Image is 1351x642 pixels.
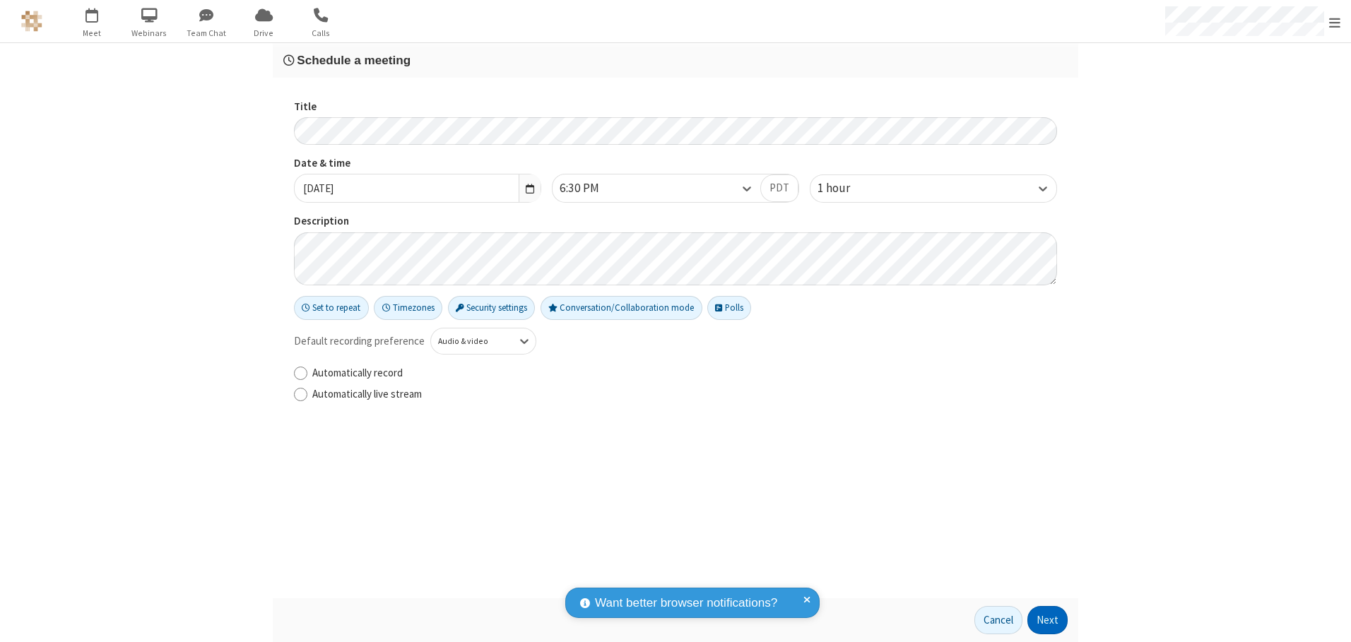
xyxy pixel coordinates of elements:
[760,174,798,203] button: PDT
[312,386,1057,403] label: Automatically live stream
[66,27,119,40] span: Meet
[818,179,874,198] div: 1 hour
[595,594,777,612] span: Want better browser notifications?
[180,27,233,40] span: Team Chat
[295,27,348,40] span: Calls
[21,11,42,32] img: QA Selenium DO NOT DELETE OR CHANGE
[312,365,1057,381] label: Automatically record
[294,333,425,350] span: Default recording preference
[123,27,176,40] span: Webinars
[974,606,1022,634] button: Cancel
[707,296,751,320] button: Polls
[294,296,369,320] button: Set to repeat
[1027,606,1068,634] button: Next
[541,296,702,320] button: Conversation/Collaboration mode
[237,27,290,40] span: Drive
[294,213,1057,230] label: Description
[294,99,1057,115] label: Title
[560,179,623,198] div: 6:30 PM
[294,155,541,172] label: Date & time
[297,53,411,67] span: Schedule a meeting
[374,296,442,320] button: Timezones
[448,296,536,320] button: Security settings
[438,335,505,347] div: Audio & video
